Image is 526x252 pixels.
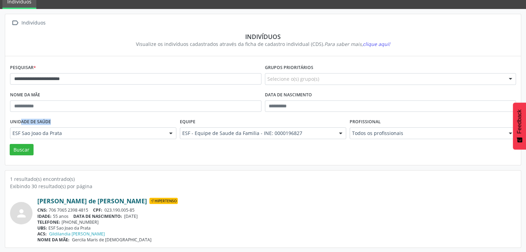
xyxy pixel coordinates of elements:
[265,62,313,73] label: Grupos prioritários
[15,40,511,48] div: Visualize os indivíduos cadastrados através da ficha de cadastro individual (CDS).
[12,130,162,137] span: ESF Sao Joao da Prata
[363,41,390,47] span: clique aqui!
[37,219,60,225] span: TELEFONE:
[37,207,47,213] span: CNS:
[324,41,390,47] i: Para saber mais,
[182,130,332,137] span: ESF - Equipe de Saude da Familia - INE: 0000196827
[15,207,28,220] i: person
[350,117,381,127] label: Profissional
[516,109,523,134] span: Feedback
[37,213,52,219] span: IDADE:
[10,175,516,183] div: 1 resultado(s) encontrado(s)
[73,213,122,219] span: DATA DE NASCIMENTO:
[352,130,502,137] span: Todos os profissionais
[10,18,47,28] a:  Indivíduos
[37,231,47,237] span: ACS:
[37,207,516,213] div: 706 7065 2398 4815
[10,183,516,190] div: Exibindo 30 resultado(s) por página
[49,231,105,237] a: Gildilandia [PERSON_NAME]
[37,225,516,231] div: ESF Sao Joao da Prata
[10,117,51,127] label: Unidade de saúde
[93,207,102,213] span: CPF:
[267,75,319,83] span: Selecione o(s) grupo(s)
[20,18,47,28] div: Indivíduos
[15,33,511,40] div: Indivíduos
[37,197,147,205] a: [PERSON_NAME] de [PERSON_NAME]
[37,213,516,219] div: 55 anos
[10,144,34,156] button: Buscar
[10,62,36,73] label: Pesquisar
[265,90,312,100] label: Data de nascimento
[149,198,178,204] span: Hipertenso
[72,237,151,243] span: Gercila Maris de [DEMOGRAPHIC_DATA]
[513,103,526,149] button: Feedback - Mostrar pesquisa
[37,237,70,243] span: NOME DA MÃE:
[37,219,516,225] div: [PHONE_NUMBER]
[37,225,47,231] span: UBS:
[180,117,195,127] label: Equipe
[124,213,138,219] span: [DATE]
[10,18,20,28] i: 
[10,90,40,100] label: Nome da mãe
[104,207,135,213] span: 023.190.005-85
